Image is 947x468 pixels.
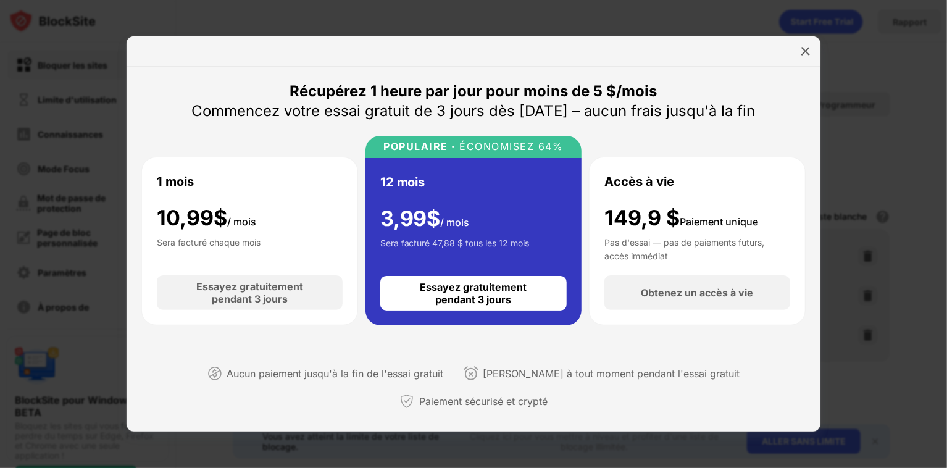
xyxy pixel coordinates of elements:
[227,215,256,228] font: / mois
[460,140,564,153] font: ÉCONOMISEZ 64%
[384,140,456,153] font: POPULAIRE ·
[214,205,227,230] font: $
[419,395,548,407] font: Paiement sécurisé et crypté
[196,280,303,305] font: Essayez gratuitement pendant 3 jours
[641,286,754,299] font: Obtenez un accès à vie
[427,206,441,231] font: $
[290,82,657,100] font: Récupérez 1 heure par jour pour moins de 5 $/mois
[157,237,261,248] font: Sera facturé chaque mois
[207,366,222,381] img: ne pas payer
[680,215,758,228] font: Paiement unique
[604,205,680,230] font: 149,9 $
[227,367,444,380] font: Aucun paiement jusqu'à la fin de l'essai gratuit
[192,102,756,120] font: Commencez votre essai gratuit de 3 jours dès [DATE] – aucun frais jusqu'à la fin
[399,394,414,409] img: paiement sécurisé
[380,238,530,248] font: Sera facturé 47,88 $ tous les 12 mois
[420,281,527,306] font: Essayez gratuitement pendant 3 jours
[380,206,427,231] font: 3,99
[604,174,674,189] font: Accès à vie
[157,174,194,189] font: 1 mois
[441,216,470,228] font: / mois
[380,175,425,190] font: 12 mois
[464,366,478,381] img: annuler à tout moment
[157,205,214,230] font: 10,99
[483,367,740,380] font: [PERSON_NAME] à tout moment pendant l'essai gratuit
[604,237,764,261] font: Pas d'essai — pas de paiements futurs, accès immédiat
